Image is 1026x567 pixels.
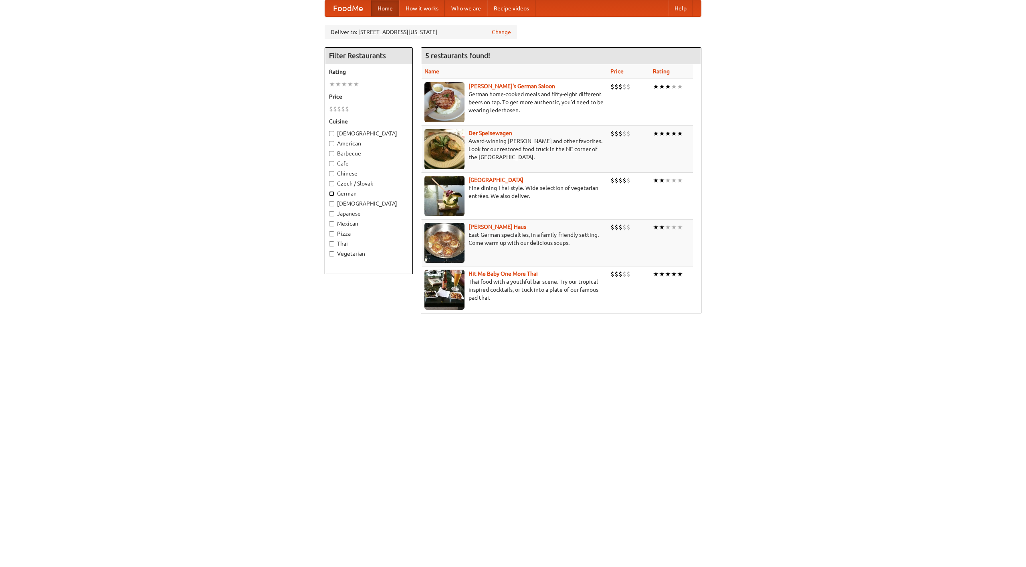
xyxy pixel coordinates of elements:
li: ★ [653,129,659,138]
a: Hit Me Baby One More Thai [469,270,538,277]
li: $ [345,105,349,113]
a: [GEOGRAPHIC_DATA] [469,177,523,183]
img: speisewagen.jpg [424,129,465,169]
p: Award-winning [PERSON_NAME] and other favorites. Look for our restored food truck in the NE corne... [424,137,604,161]
input: [DEMOGRAPHIC_DATA] [329,131,334,136]
li: ★ [665,270,671,278]
label: Mexican [329,220,408,228]
li: $ [614,176,618,185]
input: American [329,141,334,146]
a: Price [610,68,624,75]
li: $ [622,82,626,91]
li: ★ [659,129,665,138]
li: ★ [665,82,671,91]
li: ★ [653,176,659,185]
li: ★ [659,176,665,185]
li: $ [614,129,618,138]
label: Chinese [329,169,408,178]
label: Czech / Slovak [329,180,408,188]
li: $ [333,105,337,113]
li: ★ [665,129,671,138]
a: [PERSON_NAME]'s German Saloon [469,83,555,89]
ng-pluralize: 5 restaurants found! [425,52,490,59]
input: Czech / Slovak [329,181,334,186]
label: Pizza [329,230,408,238]
li: $ [626,176,630,185]
li: $ [618,129,622,138]
li: $ [610,176,614,185]
img: esthers.jpg [424,82,465,122]
li: $ [610,270,614,278]
a: Der Speisewagen [469,130,512,136]
input: German [329,191,334,196]
input: Chinese [329,171,334,176]
li: ★ [677,82,683,91]
img: satay.jpg [424,176,465,216]
li: $ [329,105,333,113]
img: kohlhaus.jpg [424,223,465,263]
p: Fine dining Thai-style. Wide selection of vegetarian entrées. We also deliver. [424,184,604,200]
img: babythai.jpg [424,270,465,310]
input: Vegetarian [329,251,334,256]
li: $ [614,82,618,91]
li: ★ [677,129,683,138]
li: ★ [353,80,359,89]
li: ★ [329,80,335,89]
li: ★ [677,176,683,185]
li: $ [626,129,630,138]
li: ★ [335,80,341,89]
li: ★ [347,80,353,89]
li: $ [610,82,614,91]
li: ★ [665,176,671,185]
li: $ [618,82,622,91]
label: Barbecue [329,149,408,157]
li: ★ [671,223,677,232]
input: Pizza [329,231,334,236]
input: Mexican [329,221,334,226]
h5: Cuisine [329,117,408,125]
h5: Price [329,93,408,101]
input: [DEMOGRAPHIC_DATA] [329,201,334,206]
li: $ [618,176,622,185]
input: Thai [329,241,334,246]
a: Name [424,68,439,75]
li: $ [614,270,618,278]
li: ★ [671,176,677,185]
li: $ [337,105,341,113]
a: FoodMe [325,0,371,16]
li: $ [626,270,630,278]
input: Japanese [329,211,334,216]
h5: Rating [329,68,408,76]
li: ★ [671,270,677,278]
li: ★ [341,80,347,89]
a: Change [492,28,511,36]
a: How it works [399,0,445,16]
li: ★ [671,82,677,91]
li: $ [626,223,630,232]
li: $ [610,223,614,232]
li: $ [614,223,618,232]
li: $ [622,129,626,138]
a: Help [668,0,693,16]
p: East German specialties, in a family-friendly setting. Come warm up with our delicious soups. [424,231,604,247]
li: $ [618,223,622,232]
li: ★ [659,270,665,278]
label: German [329,190,408,198]
label: Japanese [329,210,408,218]
li: $ [622,223,626,232]
li: ★ [671,129,677,138]
label: [DEMOGRAPHIC_DATA] [329,129,408,137]
a: Rating [653,68,670,75]
label: Thai [329,240,408,248]
label: Vegetarian [329,250,408,258]
p: German home-cooked meals and fifty-eight different beers on tap. To get more authentic, you'd nee... [424,90,604,114]
li: ★ [659,223,665,232]
li: ★ [665,223,671,232]
input: Cafe [329,161,334,166]
a: [PERSON_NAME] Haus [469,224,526,230]
li: $ [622,176,626,185]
